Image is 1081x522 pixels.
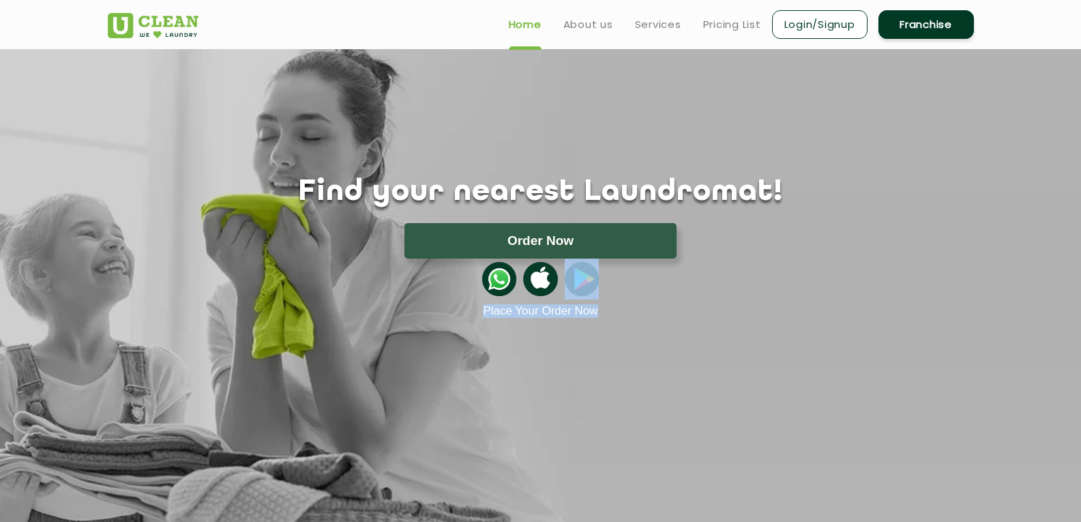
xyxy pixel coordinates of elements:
img: apple-icon.png [523,262,557,296]
img: UClean Laundry and Dry Cleaning [108,13,198,38]
a: Pricing List [703,16,761,33]
a: About us [563,16,613,33]
a: Login/Signup [772,10,868,39]
a: Services [635,16,681,33]
a: Home [509,16,542,33]
button: Order Now [404,223,677,259]
h1: Find your nearest Laundromat! [98,175,984,209]
img: whatsappicon.png [482,262,516,296]
a: Place Your Order Now [483,304,597,318]
a: Franchise [878,10,974,39]
img: playstoreicon.png [565,262,599,296]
